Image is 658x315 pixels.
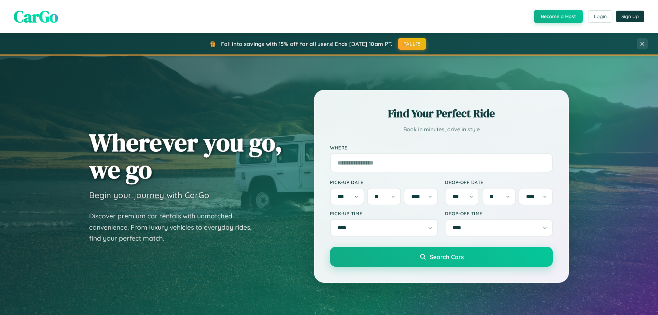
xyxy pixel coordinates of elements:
h1: Wherever you go, we go [89,129,282,183]
p: Book in minutes, drive in style [330,124,553,134]
label: Drop-off Date [445,179,553,185]
label: Drop-off Time [445,210,553,216]
button: Login [588,10,612,23]
button: Search Cars [330,247,553,267]
h2: Find Your Perfect Ride [330,106,553,121]
label: Pick-up Time [330,210,438,216]
button: Become a Host [534,10,583,23]
button: FALL15 [398,38,427,50]
span: Search Cars [430,253,464,261]
label: Pick-up Date [330,179,438,185]
p: Discover premium car rentals with unmatched convenience. From luxury vehicles to everyday rides, ... [89,210,260,244]
span: Fall into savings with 15% off for all users! Ends [DATE] 10am PT. [221,40,393,47]
label: Where [330,145,553,150]
button: Sign Up [616,11,644,22]
h3: Begin your journey with CarGo [89,190,209,200]
span: CarGo [14,5,58,28]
